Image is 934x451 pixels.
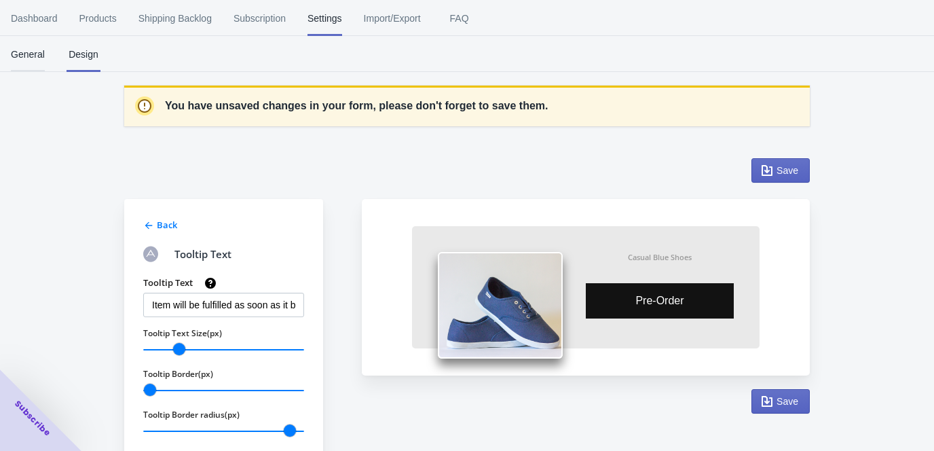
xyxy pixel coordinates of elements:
[777,396,798,407] span: Save
[751,389,810,414] button: Save
[143,410,240,420] label: Tooltip Border radius(px)
[67,37,100,72] span: Design
[443,1,477,36] span: FAQ
[628,252,692,262] div: Casual Blue Shoes
[11,37,45,72] span: General
[307,1,342,36] span: Settings
[79,1,117,36] span: Products
[12,398,53,439] span: Subscribe
[138,1,212,36] span: Shipping Backlog
[233,1,286,36] span: Subscription
[143,328,222,339] label: Tooltip Text Size(px)
[11,1,58,36] span: Dashboard
[438,252,563,359] img: shoes.png
[143,369,213,380] label: Tooltip Border(px)
[157,219,177,231] span: Back
[143,276,193,289] label: Tooltip Text
[165,98,548,114] p: You have unsaved changes in your form, please don't forget to save them.
[777,165,798,176] span: Save
[586,283,734,319] button: Pre-Order
[751,158,810,183] button: Save
[174,246,231,262] div: Tooltip Text
[364,1,421,36] span: Import/Export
